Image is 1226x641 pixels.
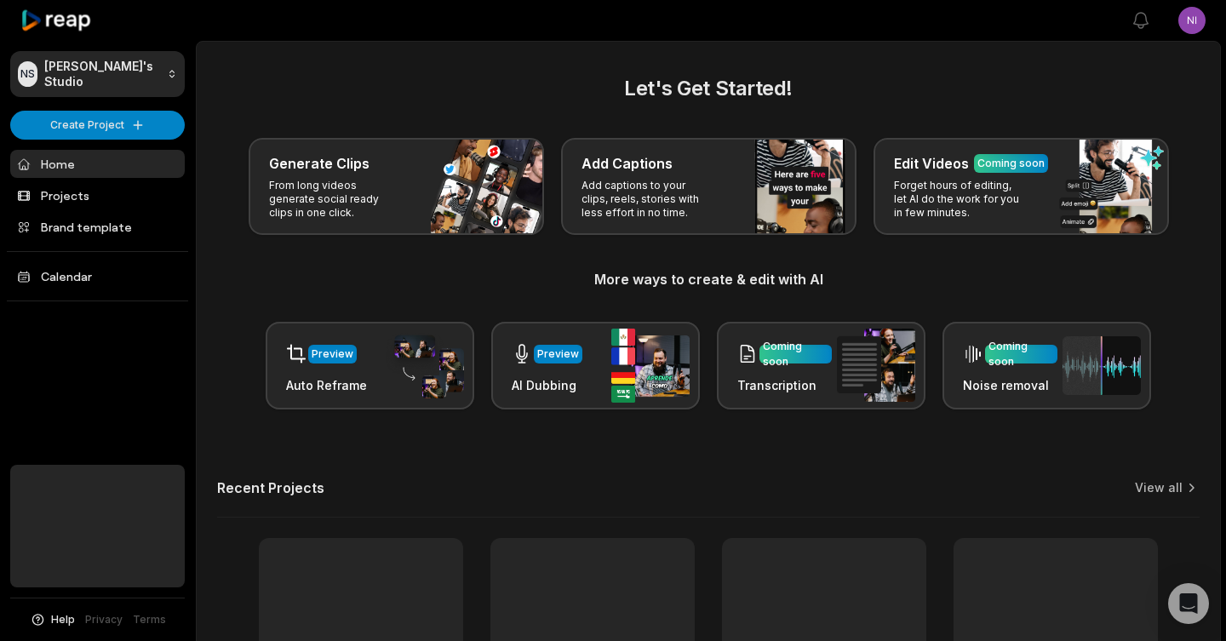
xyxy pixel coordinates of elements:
[1063,336,1141,395] img: noise_removal.png
[10,262,185,290] a: Calendar
[512,376,582,394] h3: AI Dubbing
[611,329,690,403] img: ai_dubbing.png
[217,73,1200,104] h2: Let's Get Started!
[537,346,579,362] div: Preview
[386,333,464,399] img: auto_reframe.png
[737,376,832,394] h3: Transcription
[10,213,185,241] a: Brand template
[51,612,75,627] span: Help
[1168,583,1209,624] div: Open Intercom Messenger
[133,612,166,627] a: Terms
[217,479,324,496] h2: Recent Projects
[10,181,185,209] a: Projects
[269,153,370,174] h3: Generate Clips
[763,339,828,369] div: Coming soon
[85,612,123,627] a: Privacy
[581,179,713,220] p: Add captions to your clips, reels, stories with less effort in no time.
[10,111,185,140] button: Create Project
[10,150,185,178] a: Home
[988,339,1054,369] div: Coming soon
[963,376,1057,394] h3: Noise removal
[44,59,160,89] p: [PERSON_NAME]'s Studio
[312,346,353,362] div: Preview
[581,153,673,174] h3: Add Captions
[18,61,37,87] div: NS
[30,612,75,627] button: Help
[977,156,1045,171] div: Coming soon
[269,179,401,220] p: From long videos generate social ready clips in one click.
[1135,479,1183,496] a: View all
[837,329,915,402] img: transcription.png
[286,376,367,394] h3: Auto Reframe
[894,153,969,174] h3: Edit Videos
[894,179,1026,220] p: Forget hours of editing, let AI do the work for you in few minutes.
[217,269,1200,289] h3: More ways to create & edit with AI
